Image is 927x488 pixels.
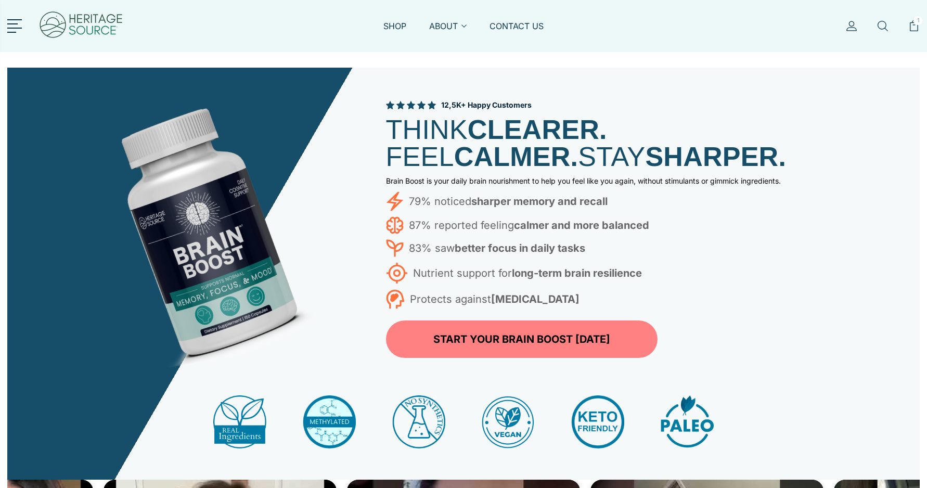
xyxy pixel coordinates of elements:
a: START YOUR BRAIN BOOST [DATE] [386,320,658,358]
img: Paleo [661,395,714,448]
a: ABOUT [429,20,467,44]
img: Brain Boost Bottle [54,78,355,379]
strong: CALMER. [454,142,578,172]
p: Nutrient support for [413,265,642,281]
p: 87% reported feeling [409,217,649,234]
strong: better focus in daily tasks [455,242,585,254]
img: All Ingredients [213,395,266,448]
span: 12,5K+ Happy Customers [441,100,532,110]
p: Brain Boost is your daily brain nourishment to help you feel like you again, without stimulants o... [386,176,852,185]
img: Heritage Source [38,5,124,47]
img: Keto Friendly [482,395,535,448]
h1: THINK FEEL STAY [386,116,852,170]
p: 83% saw [409,240,585,256]
strong: calmer and more balanced [514,219,649,232]
img: Mental Health [303,395,356,448]
a: SHOP [383,20,406,44]
strong: [MEDICAL_DATA] [491,293,580,305]
strong: sharper memory and recall [471,195,608,208]
strong: CLEARER. [468,114,607,145]
strong: long-term brain resilience [512,267,642,279]
p: 79% noticed [409,193,608,210]
img: Vegan [392,395,445,448]
img: Paleo [571,395,624,448]
a: 1 [908,20,920,44]
strong: SHARPER. [645,142,786,172]
a: CONTACT US [490,20,544,44]
p: Protects against [410,291,580,307]
span: 1 [913,16,922,25]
